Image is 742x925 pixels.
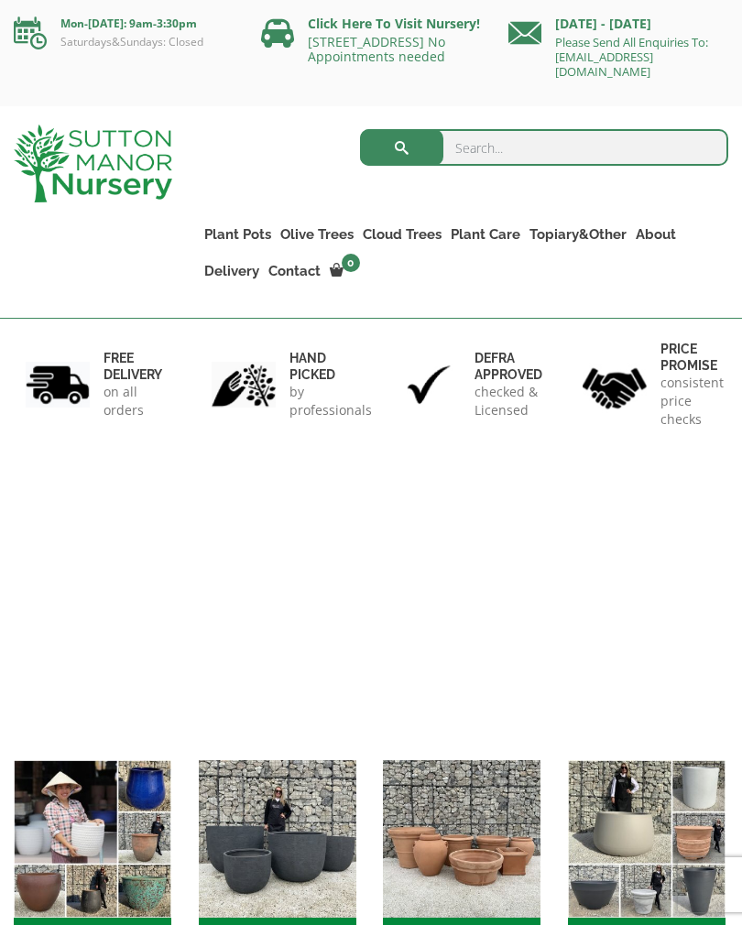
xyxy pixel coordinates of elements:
p: Saturdays&Sundays: Closed [14,35,234,49]
p: Mon-[DATE]: 9am-3:30pm [14,13,234,35]
h6: hand picked [289,350,372,383]
h6: FREE DELIVERY [104,350,162,383]
a: Plant Pots [200,222,276,247]
span: 0 [342,254,360,272]
a: Olive Trees [276,222,358,247]
img: Home - 6E921A5B 9E2F 4B13 AB99 4EF601C89C59 1 105 c [14,760,171,918]
input: Search... [360,129,729,166]
a: About [631,222,681,247]
a: Topiary&Other [525,222,631,247]
p: consistent price checks [660,374,724,429]
p: on all orders [104,383,162,419]
img: 2.jpg [212,362,276,408]
a: [STREET_ADDRESS] No Appointments needed [308,33,445,65]
img: 1.jpg [26,362,90,408]
a: Delivery [200,258,264,284]
a: Please Send All Enquiries To: [EMAIL_ADDRESS][DOMAIN_NAME] [555,34,708,80]
p: [DATE] - [DATE] [508,13,728,35]
h6: Defra approved [475,350,542,383]
img: logo [14,125,172,202]
p: checked & Licensed [475,383,542,419]
a: Contact [264,258,325,284]
a: Plant Care [446,222,525,247]
p: by professionals [289,383,372,419]
a: Click Here To Visit Nursery! [308,15,480,32]
img: 4.jpg [583,356,647,412]
a: 0 [325,258,366,284]
a: Cloud Trees [358,222,446,247]
img: Home - 1B137C32 8D99 4B1A AA2F 25D5E514E47D 1 105 c [383,760,540,918]
img: Home - 67232D1B A461 444F B0F6 BDEDC2C7E10B 1 105 c [568,760,726,918]
h6: Price promise [660,341,724,374]
img: Home - 8194B7A3 2818 4562 B9DD 4EBD5DC21C71 1 105 c 1 [199,760,356,918]
img: 3.jpg [397,362,461,408]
